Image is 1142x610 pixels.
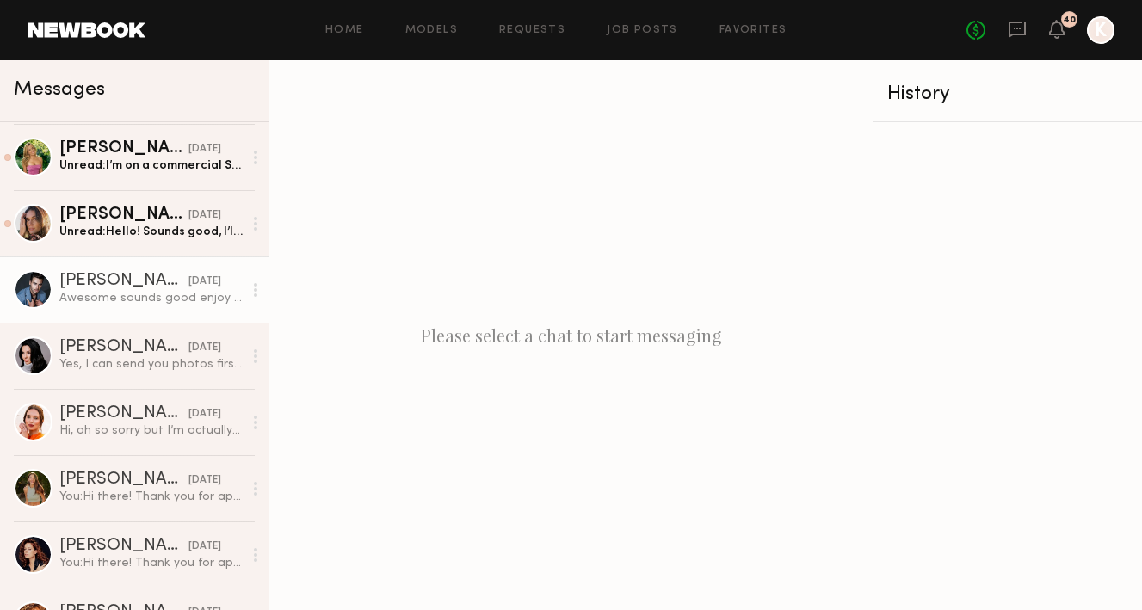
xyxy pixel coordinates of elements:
div: [DATE] [188,406,221,422]
a: Home [325,25,364,36]
div: [DATE] [188,472,221,489]
div: [PERSON_NAME] [59,206,188,224]
a: Requests [499,25,565,36]
div: [PERSON_NAME] [59,471,188,489]
div: Hi, ah so sorry but I’m actually working on the 17th already. Please let me know if you guys end ... [59,422,243,439]
div: Please select a chat to start messaging [269,60,873,610]
div: [PERSON_NAME] [59,339,188,356]
div: 40 [1063,15,1076,25]
a: Job Posts [607,25,678,36]
div: You: Hi there! Thank you for applying for our production on [DATE] in [GEOGRAPHIC_DATA]. We want ... [59,555,243,571]
div: [DATE] [188,274,221,290]
div: [DATE] [188,141,221,157]
div: Yes, I can send you photos first thing [DATE]. Thank you! [59,356,243,373]
div: History [887,84,1128,104]
span: Messages [14,80,105,100]
div: You: Hi there! Thank you for applying for our production on [DATE] in [GEOGRAPHIC_DATA]. We want ... [59,489,243,505]
a: Favorites [719,25,787,36]
div: [PERSON_NAME] [59,405,188,422]
a: Models [405,25,458,36]
div: Unread: I’m on a commercial Shoot right now, was on one [DATE]. I’m a full time model/actress so ... [59,157,243,174]
a: K [1087,16,1114,44]
div: [PERSON_NAME] [59,140,188,157]
div: [DATE] [188,207,221,224]
div: [PERSON_NAME] [59,273,188,290]
div: Awesome sounds good enjoy your weekend! [59,290,243,306]
div: [DATE] [188,539,221,555]
div: [PERSON_NAME] [59,538,188,555]
div: [DATE] [188,340,221,356]
div: Unread: Hello! Sounds good, I’ll shoot an email over shortly (: [59,224,243,240]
